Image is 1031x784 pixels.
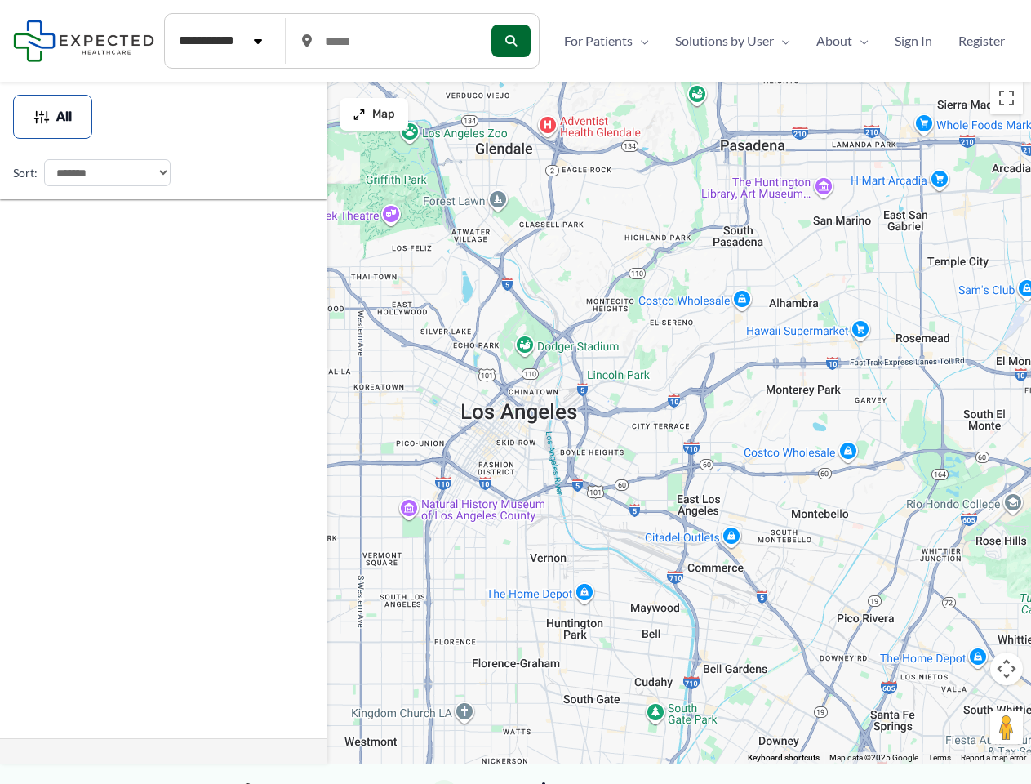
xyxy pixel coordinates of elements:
[56,111,72,122] span: All
[829,753,918,762] span: Map data ©2025 Google
[662,29,803,53] a: Solutions by UserMenu Toggle
[13,95,92,139] button: All
[803,29,882,53] a: AboutMenu Toggle
[774,29,790,53] span: Menu Toggle
[633,29,649,53] span: Menu Toggle
[13,20,154,61] img: Expected Healthcare Logo - side, dark font, small
[372,108,395,122] span: Map
[895,29,932,53] span: Sign In
[958,29,1005,53] span: Register
[564,29,633,53] span: For Patients
[675,29,774,53] span: Solutions by User
[990,82,1023,114] button: Toggle fullscreen view
[353,108,366,121] img: Maximize
[990,653,1023,685] button: Map camera controls
[961,753,1026,762] a: Report a map error
[990,711,1023,744] button: Drag Pegman onto the map to open Street View
[551,29,662,53] a: For PatientsMenu Toggle
[816,29,852,53] span: About
[340,98,408,131] button: Map
[748,752,820,764] button: Keyboard shortcuts
[945,29,1018,53] a: Register
[928,753,951,762] a: Terms (opens in new tab)
[13,163,38,184] label: Sort:
[882,29,945,53] a: Sign In
[33,109,50,125] img: Filter
[852,29,869,53] span: Menu Toggle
